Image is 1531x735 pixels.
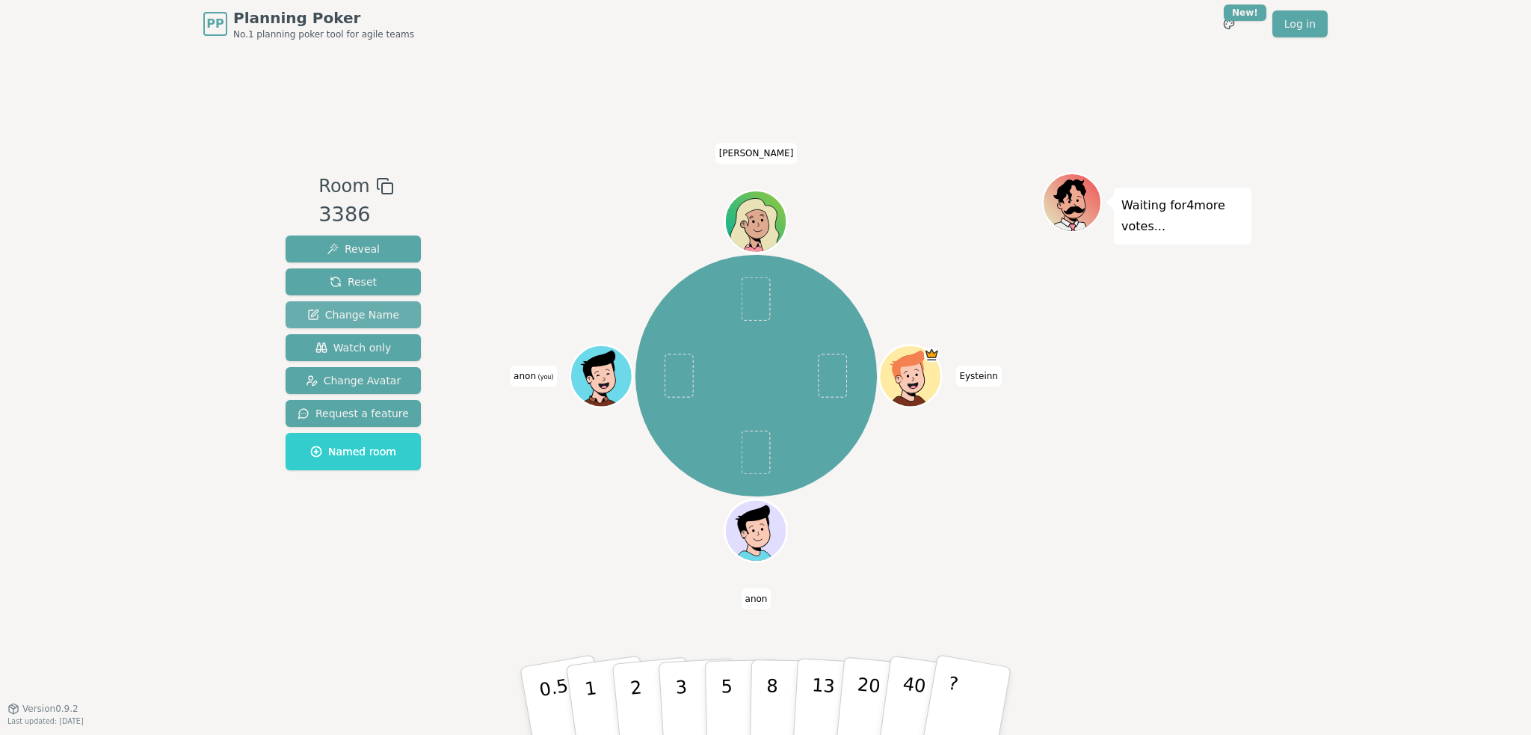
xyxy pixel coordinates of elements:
[1216,10,1242,37] button: New!
[286,301,421,328] button: Change Name
[7,717,84,725] span: Last updated: [DATE]
[298,406,409,421] span: Request a feature
[286,400,421,427] button: Request a feature
[327,242,380,256] span: Reveal
[1121,195,1244,237] p: Waiting for 4 more votes...
[233,7,414,28] span: Planning Poker
[318,173,369,200] span: Room
[318,200,393,230] div: 3386
[22,703,78,715] span: Version 0.9.2
[742,588,771,609] span: Click to change your name
[955,366,1002,387] span: Click to change your name
[315,340,392,355] span: Watch only
[203,7,414,40] a: PPPlanning PokerNo.1 planning poker tool for agile teams
[286,268,421,295] button: Reset
[206,15,224,33] span: PP
[286,334,421,361] button: Watch only
[233,28,414,40] span: No.1 planning poker tool for agile teams
[1224,4,1266,21] div: New!
[286,236,421,262] button: Reveal
[286,367,421,394] button: Change Avatar
[715,143,798,164] span: Click to change your name
[924,347,940,363] span: Eysteinn is the host
[310,444,396,459] span: Named room
[286,433,421,470] button: Named room
[1272,10,1328,37] a: Log in
[7,703,78,715] button: Version0.9.2
[330,274,377,289] span: Reset
[307,307,399,322] span: Change Name
[306,373,401,388] span: Change Avatar
[573,347,631,405] button: Click to change your avatar
[536,374,554,381] span: (you)
[510,366,557,387] span: Click to change your name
